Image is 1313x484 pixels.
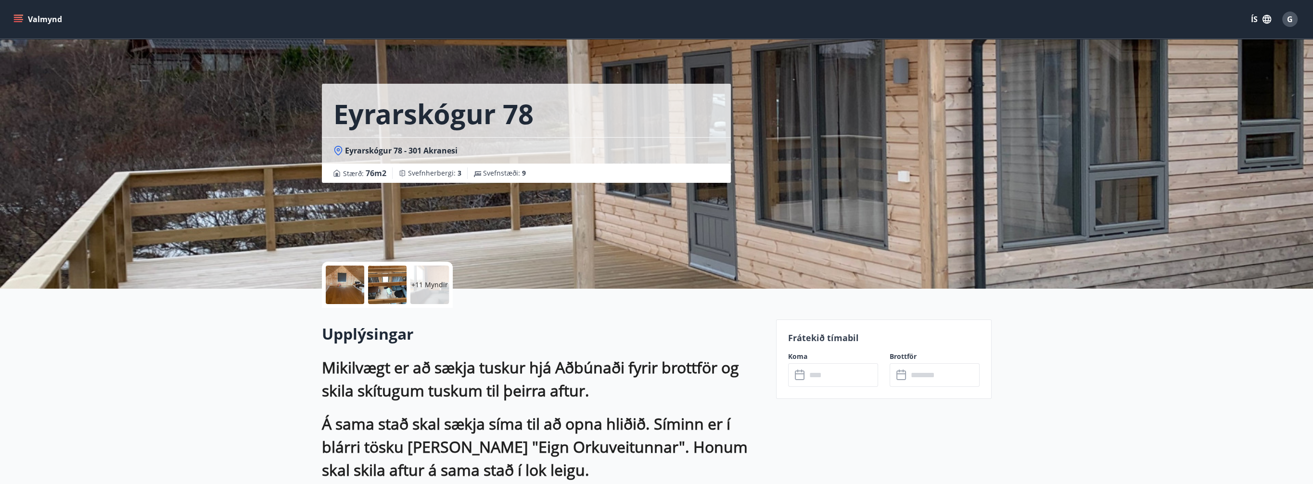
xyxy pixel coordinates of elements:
[522,168,526,178] span: 9
[333,95,534,132] h1: Eyrarskógur 78
[322,356,765,402] h1: Mikilvægt er að sækja tuskur hjá Aðbúnaði fyrir brottför og skila skítugum tuskum til þeirra aftur.
[890,352,980,361] label: Brottför
[1278,8,1301,31] button: G
[483,168,526,178] span: Svefnstæði :
[408,168,461,178] span: Svefnherbergi :
[788,331,980,344] p: Frátekið tímabil
[788,352,878,361] label: Koma
[12,11,66,28] button: menu
[322,323,765,344] h2: Upplýsingar
[411,280,448,290] p: +11 Myndir
[1246,11,1276,28] button: ÍS
[343,167,386,179] span: Stærð :
[366,168,386,178] span: 76 m2
[345,145,458,156] span: Eyrarskógur 78 - 301 Akranesi
[458,168,461,178] span: 3
[322,412,765,482] h1: Á sama stað skal sækja síma til að opna hliðið. Síminn er í blárri tösku [PERSON_NAME] "Eign Orku...
[1287,14,1293,25] span: G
